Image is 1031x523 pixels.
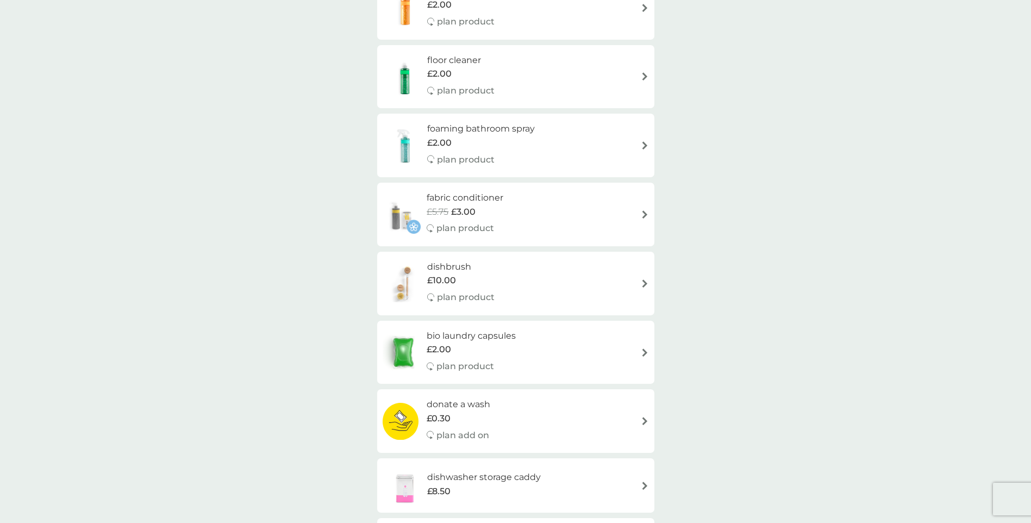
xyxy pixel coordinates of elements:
[427,53,495,67] h6: floor cleaner
[427,67,452,81] span: £2.00
[383,127,427,165] img: foaming bathroom spray
[427,205,448,219] span: £5.75
[437,290,495,304] p: plan product
[427,273,456,288] span: £10.00
[427,136,452,150] span: £2.00
[427,397,490,412] h6: donate a wash
[427,260,495,274] h6: dishbrush
[436,428,489,443] p: plan add on
[383,466,427,505] img: dishwasher storage caddy
[383,58,427,96] img: floor cleaner
[383,196,421,234] img: fabric conditioner
[437,84,495,98] p: plan product
[437,153,495,167] p: plan product
[641,482,649,490] img: arrow right
[383,264,427,302] img: dishbrush
[383,402,419,440] img: donate a wash
[641,210,649,219] img: arrow right
[427,191,503,205] h6: fabric conditioner
[427,122,535,136] h6: foaming bathroom spray
[427,470,541,484] h6: dishwasher storage caddy
[451,205,476,219] span: £3.00
[436,221,494,235] p: plan product
[641,348,649,357] img: arrow right
[427,329,516,343] h6: bio laundry capsules
[437,15,495,29] p: plan product
[427,343,451,357] span: £2.00
[641,4,649,12] img: arrow right
[641,279,649,288] img: arrow right
[641,417,649,425] img: arrow right
[436,359,494,373] p: plan product
[427,484,451,499] span: £8.50
[383,333,424,371] img: bio laundry capsules
[641,72,649,80] img: arrow right
[427,412,451,426] span: £0.30
[641,141,649,150] img: arrow right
